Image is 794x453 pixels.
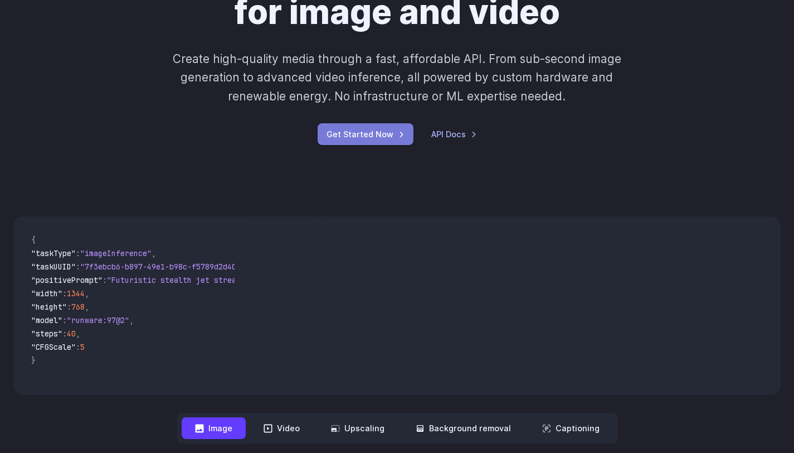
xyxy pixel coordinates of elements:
button: Upscaling [318,417,398,439]
button: Video [250,417,313,439]
span: "CFGScale" [31,342,76,352]
span: "7f3ebcb6-b897-49e1-b98c-f5789d2d40d7" [80,262,250,272]
span: 40 [67,329,76,339]
span: "taskType" [31,248,76,258]
span: "Futuristic stealth jet streaking through a neon-lit cityscape with glowing purple exhaust" [107,275,513,285]
span: , [85,288,89,298]
span: : [76,342,80,352]
span: "height" [31,302,67,312]
a: API Docs [431,128,477,141]
span: : [76,262,80,272]
span: 1344 [67,288,85,298]
span: : [67,302,71,312]
span: "model" [31,315,62,325]
a: Get Started Now [318,123,413,145]
span: , [76,329,80,339]
span: "positivePrompt" [31,275,103,285]
button: Background removal [402,417,524,439]
button: Captioning [529,417,613,439]
span: : [62,329,67,339]
span: 5 [80,342,85,352]
span: "width" [31,288,62,298]
span: : [76,248,80,258]
span: : [103,275,107,285]
span: { [31,235,36,245]
span: "taskUUID" [31,262,76,272]
button: Image [182,417,246,439]
span: : [62,288,67,298]
span: } [31,355,36,365]
span: "runware:97@2" [67,315,129,325]
span: "imageInference" [80,248,152,258]
span: , [85,302,89,312]
span: , [129,315,134,325]
span: "steps" [31,329,62,339]
span: , [152,248,156,258]
span: : [62,315,67,325]
span: 768 [71,302,85,312]
p: Create high-quality media through a fast, affordable API. From sub-second image generation to adv... [152,50,642,105]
